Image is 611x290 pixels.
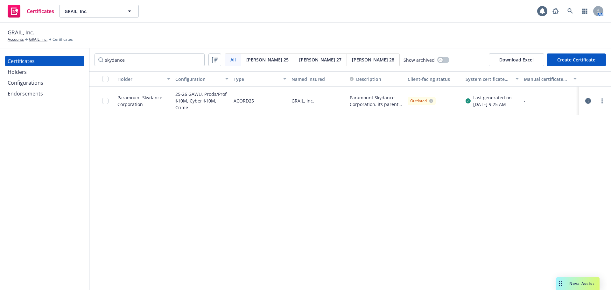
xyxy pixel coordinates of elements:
[8,67,27,77] div: Holders
[489,53,544,66] button: Download Excel
[230,56,236,63] span: All
[231,71,289,87] button: Type
[556,277,600,290] button: Nova Assist
[102,98,109,104] input: Toggle Row Selected
[549,5,562,18] a: Report a Bug
[8,56,35,66] div: Certificates
[5,67,84,77] a: Holders
[521,71,579,87] button: Manual certificate last generated
[246,56,289,63] span: [PERSON_NAME] 25
[8,37,24,42] a: Accounts
[410,98,433,104] div: Outdated
[404,57,435,63] span: Show archived
[598,97,606,105] a: more
[291,76,344,82] div: Named Insured
[299,56,341,63] span: [PERSON_NAME] 27
[53,37,73,42] span: Certificates
[463,71,521,87] button: System certificate last generated
[59,5,139,18] button: GRAIL, Inc.
[408,76,460,82] div: Client-facing status
[473,94,512,101] div: Last generated on
[5,56,84,66] a: Certificates
[234,90,254,111] div: ACORD25
[117,76,163,82] div: Holder
[8,78,43,88] div: Configurations
[547,53,606,66] button: Create Certificate
[564,5,577,18] a: Search
[117,94,170,108] div: Paramount Skydance Corporation
[569,281,594,286] span: Nova Assist
[579,5,591,18] a: Switch app
[5,2,57,20] a: Certificates
[173,71,231,87] button: Configuration
[175,76,221,82] div: Configuration
[65,8,120,15] span: GRAIL, Inc.
[8,28,34,37] span: GRAIL, Inc.
[115,71,173,87] button: Holder
[95,53,205,66] input: Filter by keyword
[350,94,403,108] button: Paramount Skydance Corporation, its parent, subsidiary, related and affiliated companies and thei...
[524,97,577,104] div: -
[289,87,347,115] div: GRAIL, Inc.
[29,37,47,42] a: GRAIL, Inc.
[556,277,564,290] div: Drag to move
[175,90,228,111] div: 25-26 GAWU, Prods/Prof $10M, Cyber $10M, Crime
[8,88,43,99] div: Endorsements
[234,76,279,82] div: Type
[5,88,84,99] a: Endorsements
[473,101,512,108] div: [DATE] 9:25 AM
[405,71,463,87] button: Client-facing status
[524,76,570,82] div: Manual certificate last generated
[27,9,54,14] span: Certificates
[5,78,84,88] a: Configurations
[289,71,347,87] button: Named Insured
[352,56,394,63] span: [PERSON_NAME] 28
[466,76,511,82] div: System certificate last generated
[350,76,381,82] button: Description
[102,76,109,82] input: Select all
